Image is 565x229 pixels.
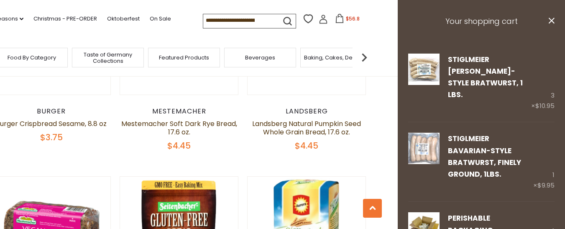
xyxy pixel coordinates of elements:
span: $9.95 [537,181,555,190]
a: Stiglmeier Bavarian-style Bratwurst, finely ground, 1lbs. [448,134,521,179]
span: $3.75 [40,131,63,143]
div: Mestemacher [120,107,239,116]
span: $4.45 [295,140,318,152]
a: Food By Category [8,54,56,61]
div: 3 × [531,54,555,112]
a: Mestemacher Soft Dark Rye Bread, 17.6 oz. [121,119,237,137]
a: On Sale [150,14,171,23]
img: next arrow [356,49,373,66]
img: Stiglmeier Bavarian-style Bratwurst, finely ground, 1lbs. [408,133,440,164]
a: Christmas - PRE-ORDER [33,14,97,23]
a: Baking, Cakes, Desserts [304,54,369,61]
span: $4.45 [167,140,191,152]
a: Oktoberfest [107,14,140,23]
a: Stiglmeier Nuernberger-style Bratwurst, 1 lbs. [408,54,440,112]
a: Beverages [245,54,275,61]
a: Featured Products [159,54,209,61]
span: $10.95 [535,101,555,110]
button: $56.8 [330,14,365,26]
div: 1 × [533,133,555,191]
a: Landsberg Natural Pumpkin Seed Whole Grain Bread, 17.6 oz. [252,119,361,137]
a: Stiglmeier [PERSON_NAME]-style Bratwurst, 1 lbs. [448,54,523,100]
a: Taste of Germany Collections [74,51,141,64]
a: Stiglmeier Bavarian-style Bratwurst, finely ground, 1lbs. [408,133,440,191]
img: Stiglmeier Nuernberger-style Bratwurst, 1 lbs. [408,54,440,85]
span: $56.8 [346,15,360,22]
div: Landsberg [247,107,366,116]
